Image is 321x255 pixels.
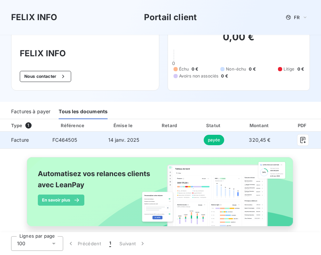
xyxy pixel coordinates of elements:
[249,66,255,72] span: 0 €
[115,236,150,251] button: Suivant
[20,47,151,60] h3: FELIX INFO
[11,105,50,119] div: Factures à payer
[144,11,197,24] h3: Portail client
[108,137,140,143] span: 14 janv. 2025
[149,122,191,129] div: Retard
[105,236,115,251] button: 1
[221,73,228,79] span: 0 €
[17,240,25,247] span: 100
[61,123,84,128] div: Référence
[284,66,295,72] span: Litige
[294,15,299,20] span: FR
[109,240,111,247] span: 1
[179,73,219,79] span: Avoirs non associés
[59,105,108,119] div: Tous les documents
[249,137,270,143] span: 320,45 €
[174,31,304,50] h2: 0,00 €
[6,137,41,143] span: Facture
[297,66,304,72] span: 0 €
[101,122,146,129] div: Émise le
[285,122,320,129] div: PDF
[237,122,282,129] div: Montant
[194,122,234,129] div: Statut
[226,66,246,72] span: Non-échu
[25,122,32,129] span: 1
[11,11,58,24] h3: FELIX INFO
[179,66,189,72] span: Échu
[192,66,198,72] span: 0 €
[52,137,77,143] span: FC464505
[7,122,45,129] div: Type
[20,153,301,238] img: banner
[63,236,105,251] button: Précédent
[20,71,71,82] button: Nous contacter
[204,135,225,145] span: payée
[172,60,175,66] span: 0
